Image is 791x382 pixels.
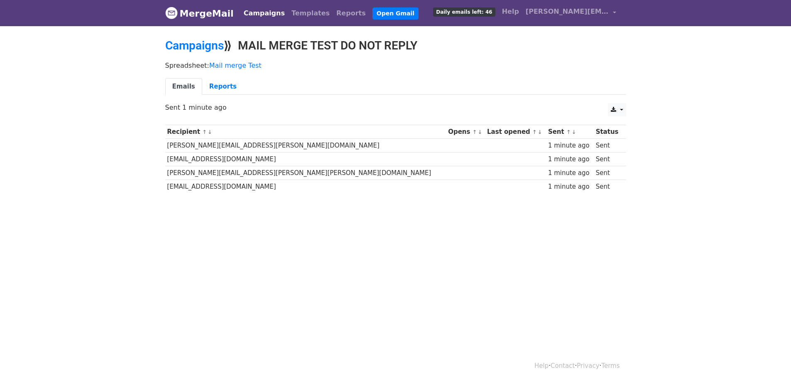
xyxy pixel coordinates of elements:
[522,3,620,23] a: [PERSON_NAME][EMAIL_ADDRESS][PERSON_NAME][PERSON_NAME][DOMAIN_NAME]
[165,153,446,166] td: [EMAIL_ADDRESS][DOMAIN_NAME]
[208,129,212,135] a: ↓
[430,3,498,20] a: Daily emails left: 46
[594,153,622,166] td: Sent
[526,7,609,17] span: [PERSON_NAME][EMAIL_ADDRESS][PERSON_NAME][PERSON_NAME][DOMAIN_NAME]
[165,7,178,19] img: MergeMail logo
[165,125,446,139] th: Recipient
[532,129,537,135] a: ↑
[499,3,522,20] a: Help
[240,5,288,22] a: Campaigns
[478,129,482,135] a: ↓
[594,125,622,139] th: Status
[165,180,446,194] td: [EMAIL_ADDRESS][DOMAIN_NAME]
[202,78,244,95] a: Reports
[209,62,262,69] a: Mail merge Test
[548,168,592,178] div: 1 minute ago
[548,182,592,192] div: 1 minute ago
[485,125,546,139] th: Last opened
[572,129,576,135] a: ↓
[446,125,485,139] th: Opens
[333,5,369,22] a: Reports
[546,125,594,139] th: Sent
[202,129,207,135] a: ↑
[601,362,620,370] a: Terms
[165,78,202,95] a: Emails
[551,362,575,370] a: Contact
[566,129,571,135] a: ↑
[473,129,477,135] a: ↑
[594,166,622,180] td: Sent
[165,39,626,53] h2: ⟫ MAIL MERGE TEST DO NOT REPLY
[594,180,622,194] td: Sent
[433,7,495,17] span: Daily emails left: 46
[165,166,446,180] td: [PERSON_NAME][EMAIL_ADDRESS][PERSON_NAME][PERSON_NAME][DOMAIN_NAME]
[548,155,592,164] div: 1 minute ago
[165,5,234,22] a: MergeMail
[534,362,549,370] a: Help
[577,362,599,370] a: Privacy
[372,7,419,20] a: Open Gmail
[165,39,224,52] a: Campaigns
[288,5,333,22] a: Templates
[165,61,626,70] p: Spreadsheet:
[594,139,622,153] td: Sent
[165,103,626,112] p: Sent 1 minute ago
[538,129,542,135] a: ↓
[165,139,446,153] td: [PERSON_NAME][EMAIL_ADDRESS][PERSON_NAME][DOMAIN_NAME]
[548,141,592,150] div: 1 minute ago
